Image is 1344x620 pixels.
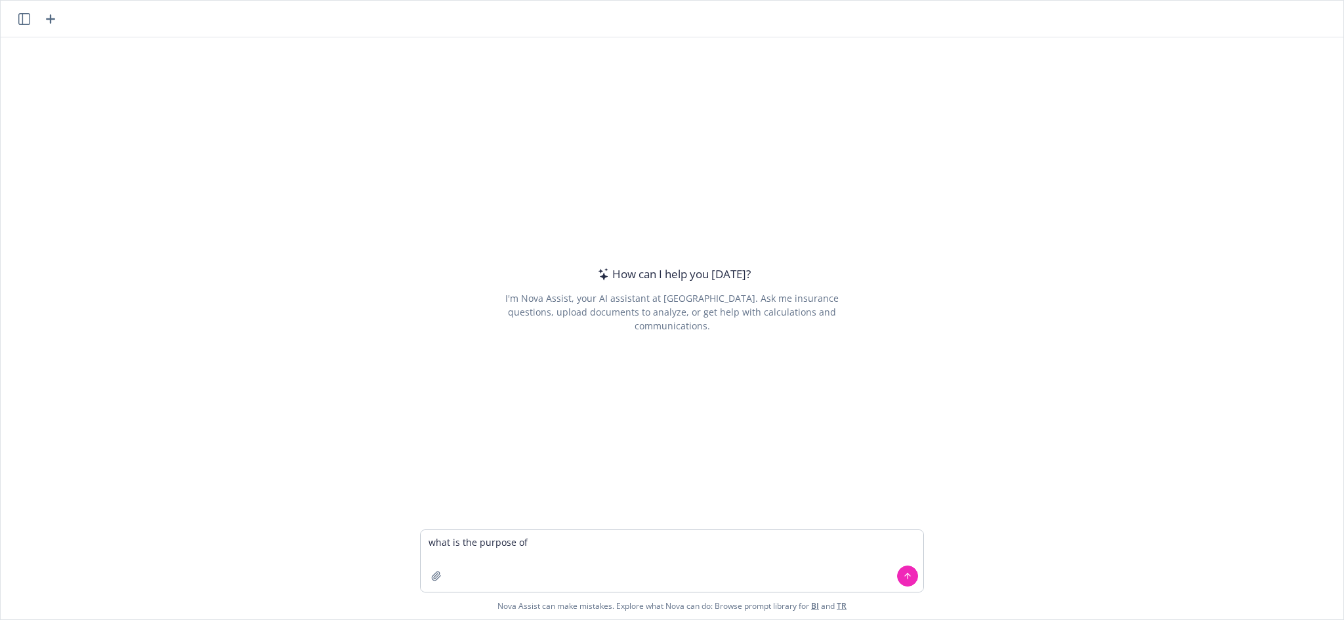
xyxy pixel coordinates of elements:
a: TR [837,600,847,611]
a: BI [811,600,819,611]
textarea: what is the purpose [421,530,923,592]
span: Nova Assist can make mistakes. Explore what Nova can do: Browse prompt library for and [6,592,1338,619]
div: I'm Nova Assist, your AI assistant at [GEOGRAPHIC_DATA]. Ask me insurance questions, upload docum... [487,291,856,333]
div: How can I help you [DATE]? [594,266,751,283]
